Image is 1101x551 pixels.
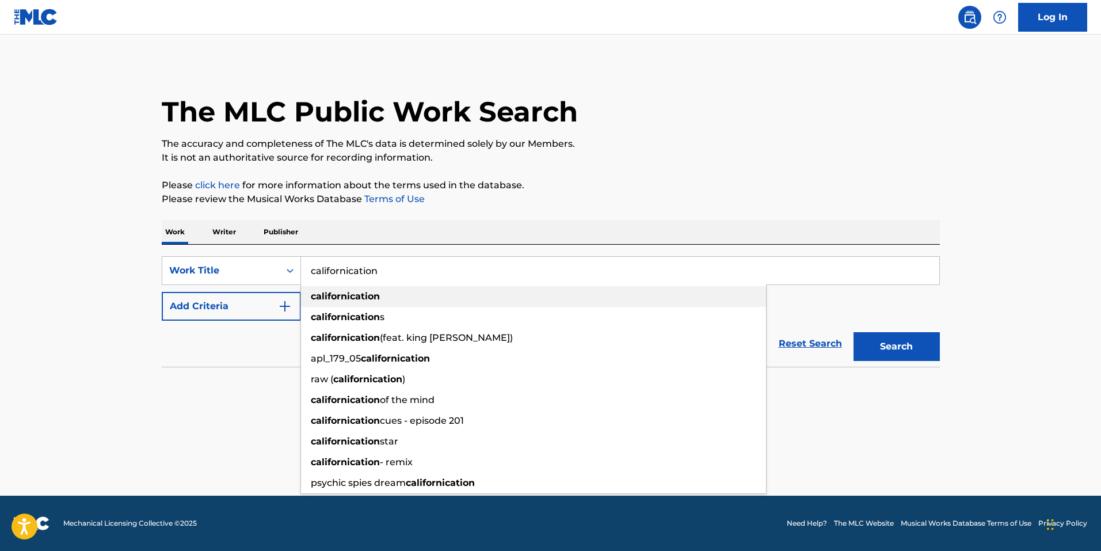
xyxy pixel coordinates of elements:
[380,332,513,343] span: (feat. king [PERSON_NAME])
[988,6,1011,29] div: Help
[63,518,197,529] span: Mechanical Licensing Collective © 2025
[773,331,848,356] a: Reset Search
[195,180,240,191] a: click here
[402,374,405,385] span: )
[169,264,273,278] div: Work Title
[993,10,1007,24] img: help
[787,518,827,529] a: Need Help?
[162,220,188,244] p: Work
[1047,507,1054,542] div: Drag
[311,374,333,385] span: raw (
[380,457,413,468] span: - remix
[162,192,940,206] p: Please review the Musical Works Database
[311,415,380,426] strong: californication
[362,193,425,204] a: Terms of Use
[311,436,380,447] strong: californication
[958,6,981,29] a: Public Search
[380,436,398,447] span: star
[380,394,435,405] span: of the mind
[834,518,894,529] a: The MLC Website
[380,415,464,426] span: cues - episode 201
[361,353,430,364] strong: californication
[14,516,49,530] img: logo
[311,394,380,405] strong: californication
[162,256,940,367] form: Search Form
[333,374,402,385] strong: californication
[162,178,940,192] p: Please for more information about the terms used in the database.
[854,332,940,361] button: Search
[380,311,384,322] span: s
[14,9,58,25] img: MLC Logo
[209,220,239,244] p: Writer
[1038,518,1087,529] a: Privacy Policy
[311,291,380,302] strong: californication
[162,292,301,321] button: Add Criteria
[406,477,475,488] strong: californication
[162,137,940,151] p: The accuracy and completeness of The MLC's data is determined solely by our Members.
[311,311,380,322] strong: californication
[162,94,578,129] h1: The MLC Public Work Search
[901,518,1031,529] a: Musical Works Database Terms of Use
[311,457,380,468] strong: californication
[963,10,977,24] img: search
[1018,3,1087,32] a: Log In
[260,220,302,244] p: Publisher
[278,299,292,313] img: 9d2ae6d4665cec9f34b9.svg
[311,332,380,343] strong: californication
[162,151,940,165] p: It is not an authoritative source for recording information.
[311,477,406,488] span: psychic spies dream
[1043,496,1101,551] iframe: Chat Widget
[311,353,361,364] span: apl_179_05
